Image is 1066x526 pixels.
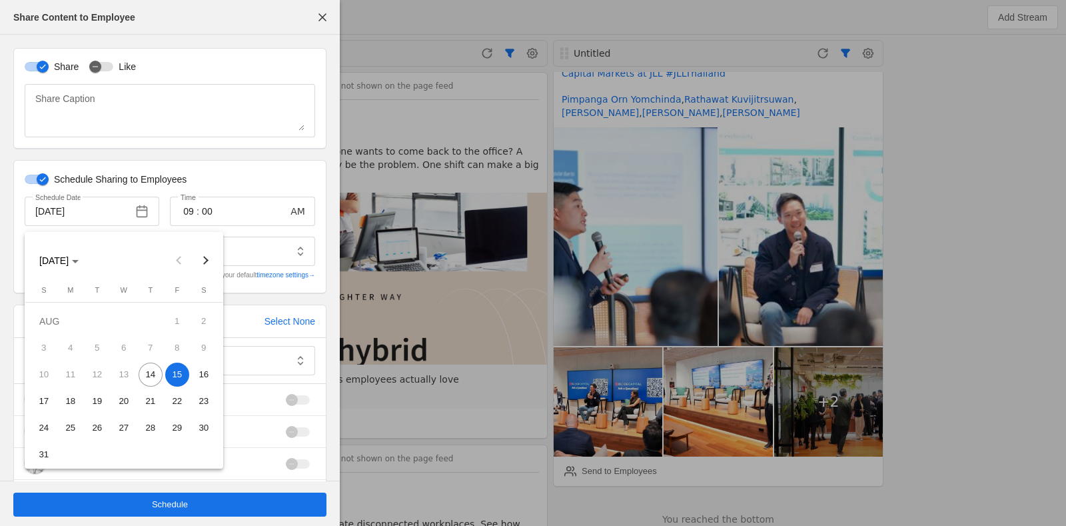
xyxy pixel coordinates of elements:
span: 23 [192,389,216,413]
span: 26 [85,416,109,440]
span: 18 [59,389,83,413]
span: [DATE] [39,255,69,266]
span: 30 [192,416,216,440]
button: August 1, 2025 [164,308,191,335]
button: August 5, 2025 [84,335,111,361]
button: August 23, 2025 [191,388,217,415]
button: August 12, 2025 [84,361,111,388]
span: 13 [112,363,136,387]
button: August 24, 2025 [31,415,57,441]
span: 2 [192,309,216,333]
button: August 26, 2025 [84,415,111,441]
button: August 11, 2025 [57,361,84,388]
span: W [121,286,127,294]
button: Next month [193,247,219,274]
button: Choose month and year [34,253,84,269]
span: S [41,286,46,294]
span: 10 [32,363,56,387]
span: 1 [165,309,189,333]
button: August 18, 2025 [57,388,84,415]
span: 28 [139,416,163,440]
span: 11 [59,363,83,387]
span: 15 [165,363,189,387]
span: 31 [32,443,56,467]
button: August 10, 2025 [31,361,57,388]
span: 22 [165,389,189,413]
button: August 8, 2025 [164,335,191,361]
span: 27 [112,416,136,440]
button: August 16, 2025 [191,361,217,388]
button: August 17, 2025 [31,388,57,415]
span: 9 [192,336,216,360]
span: M [67,286,73,294]
span: 4 [59,336,83,360]
span: 20 [112,389,136,413]
span: T [95,286,99,294]
button: August 3, 2025 [31,335,57,361]
span: 6 [112,336,136,360]
span: 12 [85,363,109,387]
button: August 21, 2025 [137,388,164,415]
button: August 30, 2025 [191,415,217,441]
button: August 14, 2025 [137,361,164,388]
button: August 15, 2025 [164,361,191,388]
span: 3 [32,336,56,360]
button: August 4, 2025 [57,335,84,361]
span: S [201,286,206,294]
button: August 2, 2025 [191,308,217,335]
span: 5 [85,336,109,360]
button: August 25, 2025 [57,415,84,441]
span: 14 [139,363,163,387]
span: 7 [139,336,163,360]
td: AUG [31,308,164,335]
span: T [148,286,153,294]
button: August 9, 2025 [191,335,217,361]
span: 16 [192,363,216,387]
button: August 13, 2025 [111,361,137,388]
span: 8 [165,336,189,360]
button: August 28, 2025 [137,415,164,441]
span: 21 [139,389,163,413]
span: 19 [85,389,109,413]
button: August 7, 2025 [137,335,164,361]
span: F [175,286,179,294]
span: 25 [59,416,83,440]
span: 17 [32,389,56,413]
button: August 22, 2025 [164,388,191,415]
button: August 6, 2025 [111,335,137,361]
button: August 20, 2025 [111,388,137,415]
button: August 29, 2025 [164,415,191,441]
button: August 27, 2025 [111,415,137,441]
span: 24 [32,416,56,440]
button: August 31, 2025 [31,441,57,468]
button: August 19, 2025 [84,388,111,415]
span: 29 [165,416,189,440]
